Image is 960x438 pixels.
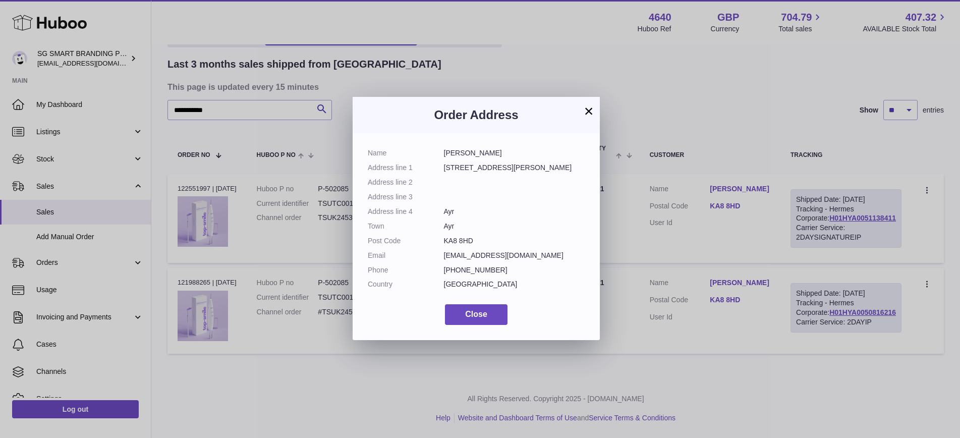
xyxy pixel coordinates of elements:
dt: Address line 1 [368,163,444,173]
button: × [583,105,595,117]
dt: Address line 4 [368,207,444,216]
dd: [STREET_ADDRESS][PERSON_NAME] [444,163,585,173]
h3: Order Address [368,107,585,123]
dd: [EMAIL_ADDRESS][DOMAIN_NAME] [444,251,585,260]
dt: Phone [368,265,444,275]
dt: Address line 2 [368,178,444,187]
dd: [PHONE_NUMBER] [444,265,585,275]
dt: Town [368,222,444,231]
dd: KA8 8HD [444,236,585,246]
dt: Address line 3 [368,192,444,202]
dd: [GEOGRAPHIC_DATA] [444,280,585,289]
button: Close [445,304,507,325]
dt: Name [368,148,444,158]
dt: Country [368,280,444,289]
dd: Ayr [444,222,585,231]
span: Close [465,310,487,318]
dd: Ayr [444,207,585,216]
dd: [PERSON_NAME] [444,148,585,158]
dt: Post Code [368,236,444,246]
dt: Email [368,251,444,260]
